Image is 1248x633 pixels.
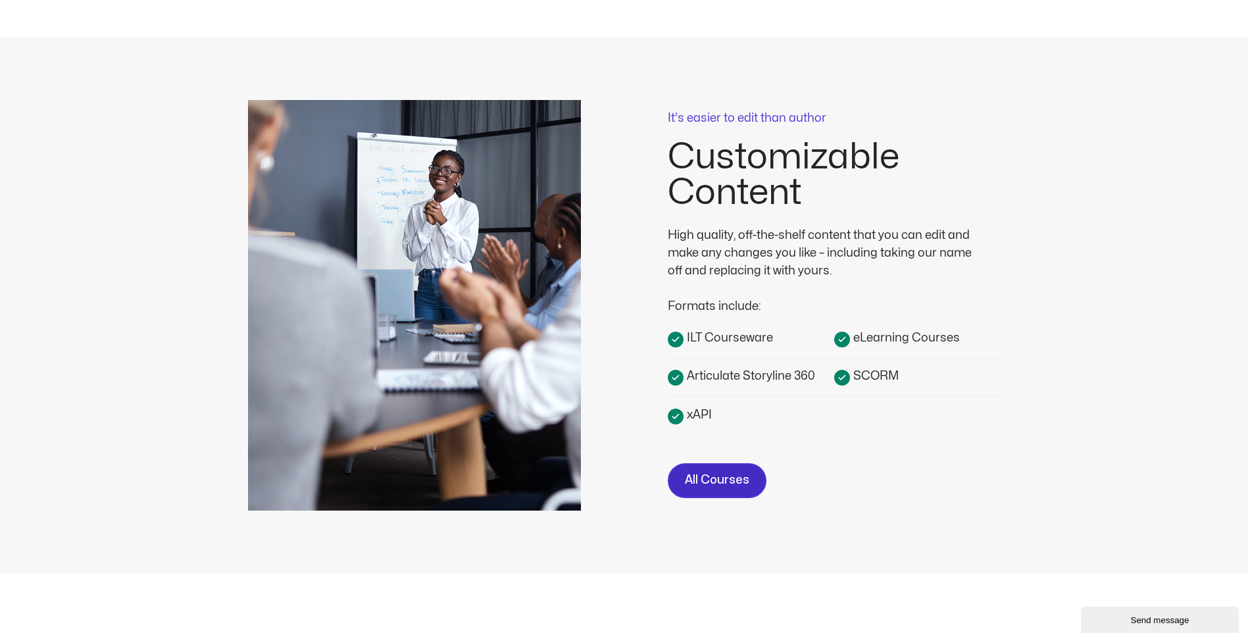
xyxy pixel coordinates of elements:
div: High quality, off-the-shelf content that you can edit and make any changes you like – including t... [668,226,984,280]
a: All Courses [668,463,766,498]
a: ILT Courseware [668,328,834,347]
a: Articulate Storyline 360 [668,367,834,386]
span: xAPI [684,406,712,424]
span: eLearning Courses [850,329,960,347]
img: Instructor presenting employee training courseware [248,100,581,511]
h2: Customizable Content [668,139,1001,211]
p: It's easier to edit than author [668,113,1001,124]
span: Articulate Storyline 360 [684,367,815,385]
iframe: chat widget [1081,604,1241,633]
div: Formats include: [668,280,984,315]
a: SCORM [834,367,1001,386]
span: SCORM [850,367,899,385]
span: ILT Courseware [684,329,773,347]
span: All Courses [685,471,749,490]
